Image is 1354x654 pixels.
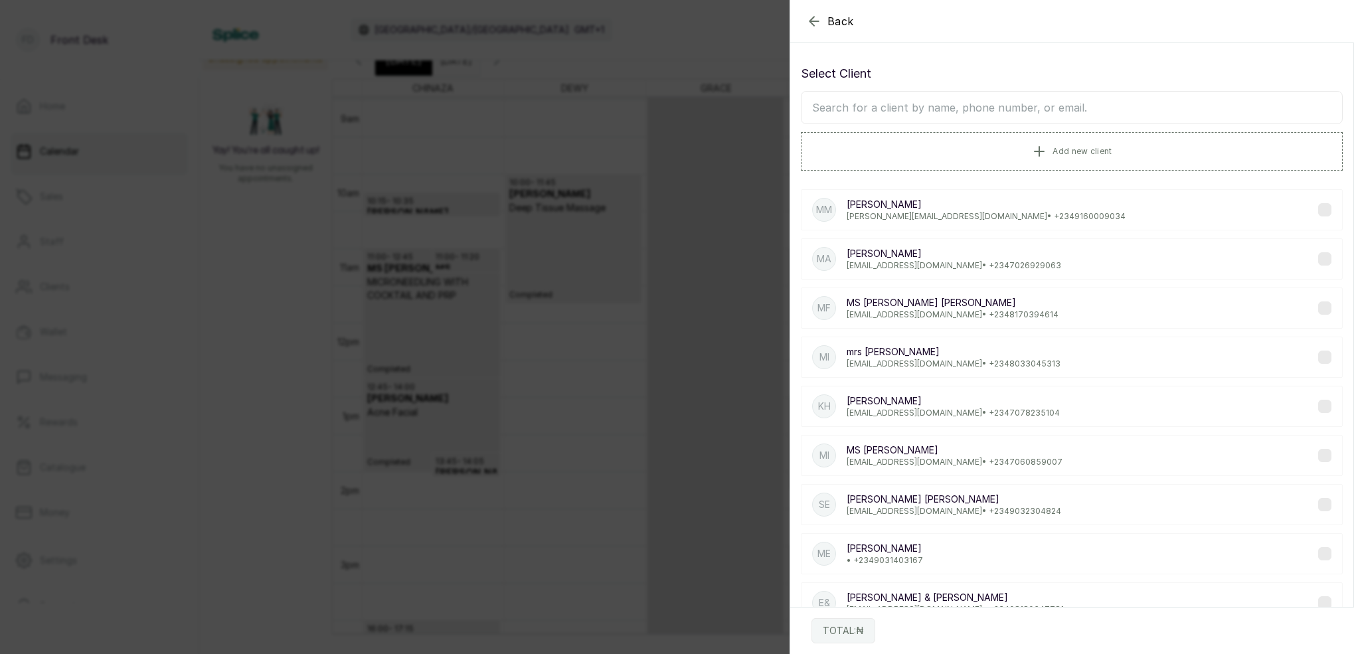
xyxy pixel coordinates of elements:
[801,91,1343,124] input: Search for a client by name, phone number, or email.
[847,444,1062,457] p: MS [PERSON_NAME]
[847,309,1058,320] p: [EMAIL_ADDRESS][DOMAIN_NAME] • +234 8170394614
[847,394,1060,408] p: [PERSON_NAME]
[847,247,1061,260] p: [PERSON_NAME]
[819,498,830,511] p: SE
[847,345,1060,359] p: mrs [PERSON_NAME]
[847,542,923,555] p: [PERSON_NAME]
[819,596,830,610] p: E&
[847,359,1060,369] p: [EMAIL_ADDRESS][DOMAIN_NAME] • +234 8033045313
[817,301,831,315] p: MF
[817,547,831,560] p: ME
[818,400,831,413] p: Kh
[847,198,1126,211] p: [PERSON_NAME]
[847,493,1061,506] p: [PERSON_NAME] [PERSON_NAME]
[823,624,864,637] p: TOTAL: ₦
[806,13,854,29] button: Back
[817,252,831,266] p: MA
[801,132,1343,171] button: Add new client
[847,408,1060,418] p: [EMAIL_ADDRESS][DOMAIN_NAME] • +234 7078235104
[819,351,829,364] p: mi
[847,260,1061,271] p: [EMAIL_ADDRESS][DOMAIN_NAME] • +234 7026929063
[801,64,1343,83] p: Select Client
[847,591,1064,604] p: [PERSON_NAME] & [PERSON_NAME]
[847,604,1064,615] p: [EMAIL_ADDRESS][DOMAIN_NAME] • +234 08189647781
[847,506,1061,517] p: [EMAIL_ADDRESS][DOMAIN_NAME] • +234 9032304824
[847,296,1058,309] p: MS [PERSON_NAME] [PERSON_NAME]
[819,449,829,462] p: MI
[1053,146,1112,157] span: Add new client
[827,13,854,29] span: Back
[847,457,1062,467] p: [EMAIL_ADDRESS][DOMAIN_NAME] • +234 7060859007
[847,211,1126,222] p: [PERSON_NAME][EMAIL_ADDRESS][DOMAIN_NAME] • +234 9160009034
[816,203,832,216] p: MM
[847,555,923,566] p: • +234 9031403167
